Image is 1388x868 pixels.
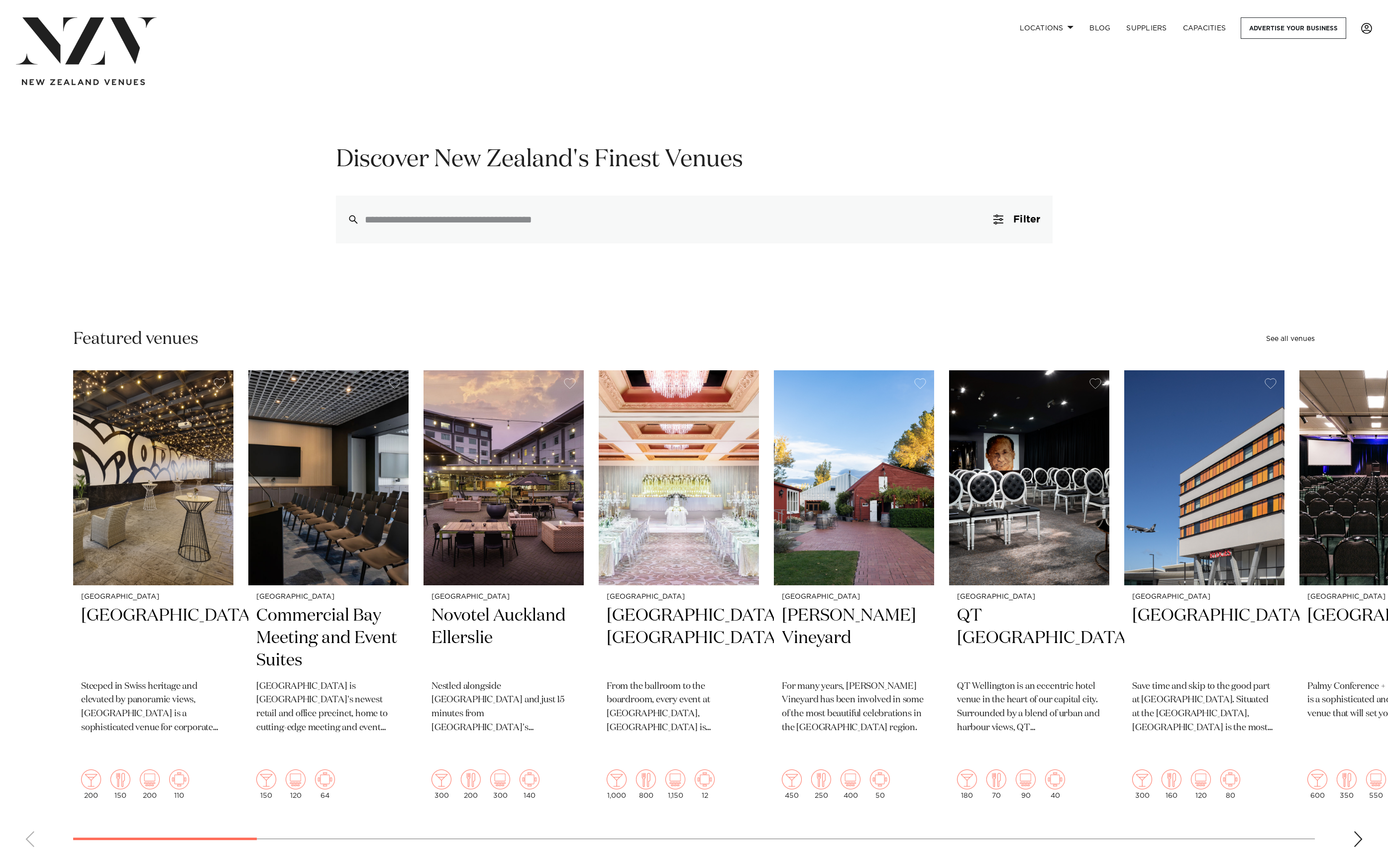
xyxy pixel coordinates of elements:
[1266,335,1315,342] a: See all venues
[286,769,306,799] div: 120
[607,593,751,601] small: [GEOGRAPHIC_DATA]
[256,769,276,799] div: 150
[811,769,831,799] div: 250
[1220,769,1240,789] img: meeting.png
[1124,370,1284,807] a: [GEOGRAPHIC_DATA] [GEOGRAPHIC_DATA] Save time and skip to the good part at [GEOGRAPHIC_DATA]. Sit...
[607,680,751,736] p: From the ballroom to the boardroom, every event at [GEOGRAPHIC_DATA], [GEOGRAPHIC_DATA] is distin...
[811,769,831,789] img: dining.png
[981,196,1052,243] button: Filter
[665,769,685,789] img: theatre.png
[949,370,1109,807] swiper-slide: 6 / 48
[256,593,401,601] small: [GEOGRAPHIC_DATA]
[110,769,130,799] div: 150
[81,593,225,601] small: [GEOGRAPHIC_DATA]
[431,769,451,799] div: 300
[949,370,1109,807] a: [GEOGRAPHIC_DATA] QT [GEOGRAPHIC_DATA] QT Wellington is an eccentric hotel venue in the heart of ...
[73,370,233,807] swiper-slide: 1 / 48
[957,593,1101,601] small: [GEOGRAPHIC_DATA]
[782,769,802,789] img: cocktail.png
[1162,769,1181,799] div: 160
[431,605,576,672] h2: Novotel Auckland Ellerslie
[286,769,306,789] img: theatre.png
[169,769,189,799] div: 110
[1045,769,1065,799] div: 40
[256,769,276,789] img: cocktail.png
[1132,680,1277,736] p: Save time and skip to the good part at [GEOGRAPHIC_DATA]. Situated at the [GEOGRAPHIC_DATA], [GEO...
[1013,215,1040,224] span: Filter
[490,769,510,789] img: theatre.png
[256,680,401,736] p: [GEOGRAPHIC_DATA] is [GEOGRAPHIC_DATA]'s newest retail and office precinct, home to cutting-edge ...
[431,680,576,736] p: Nestled alongside [GEOGRAPHIC_DATA] and just 15 minutes from [GEOGRAPHIC_DATA]'s [GEOGRAPHIC_DATA...
[1045,769,1065,789] img: meeting.png
[957,605,1101,672] h2: QT [GEOGRAPHIC_DATA]
[315,769,335,799] div: 64
[1012,17,1081,39] a: Locations
[607,769,627,789] img: cocktail.png
[81,769,101,789] img: cocktail.png
[1016,769,1036,799] div: 90
[520,769,539,789] img: meeting.png
[1175,17,1234,39] a: Capacities
[256,605,401,672] h2: Commercial Bay Meeting and Event Suites
[1132,593,1277,601] small: [GEOGRAPHIC_DATA]
[315,769,335,789] img: meeting.png
[841,769,860,789] img: theatre.png
[774,370,934,807] a: [GEOGRAPHIC_DATA] [PERSON_NAME] Vineyard For many years, [PERSON_NAME] Vineyard has been involved...
[431,769,451,789] img: cocktail.png
[22,79,145,86] img: new-zealand-venues-text.png
[1162,769,1181,789] img: dining.png
[1366,769,1386,799] div: 550
[870,769,890,799] div: 50
[81,769,101,799] div: 200
[1132,769,1152,799] div: 300
[461,769,481,789] img: dining.png
[73,370,233,807] a: [GEOGRAPHIC_DATA] [GEOGRAPHIC_DATA] Steeped in Swiss heritage and elevated by panoramic views, [G...
[1081,17,1118,39] a: BLOG
[957,769,977,789] img: cocktail.png
[1307,769,1327,799] div: 600
[490,769,510,799] div: 300
[841,769,860,799] div: 400
[782,680,926,736] p: For many years, [PERSON_NAME] Vineyard has been involved in some of the most beautiful celebratio...
[599,370,759,807] swiper-slide: 4 / 48
[336,144,1053,176] h1: Discover New Zealand's Finest Venues
[695,769,715,789] img: meeting.png
[607,769,627,799] div: 1,000
[1016,769,1036,789] img: theatre.png
[73,328,199,350] h2: Featured venues
[782,605,926,672] h2: [PERSON_NAME] Vineyard
[16,17,157,65] img: nzv-logo.png
[248,370,409,807] swiper-slide: 2 / 48
[461,769,481,799] div: 200
[599,370,759,807] a: [GEOGRAPHIC_DATA] [GEOGRAPHIC_DATA], [GEOGRAPHIC_DATA] From the ballroom to the boardroom, every ...
[782,593,926,601] small: [GEOGRAPHIC_DATA]
[248,370,409,807] a: [GEOGRAPHIC_DATA] Commercial Bay Meeting and Event Suites [GEOGRAPHIC_DATA] is [GEOGRAPHIC_DATA]'...
[1118,17,1174,39] a: SUPPLIERS
[636,769,656,789] img: dining.png
[520,769,539,799] div: 140
[695,769,715,799] div: 12
[774,370,934,807] swiper-slide: 5 / 48
[1337,769,1357,789] img: dining.png
[957,769,977,799] div: 180
[81,605,225,672] h2: [GEOGRAPHIC_DATA]
[1132,605,1277,672] h2: [GEOGRAPHIC_DATA]
[140,769,160,799] div: 200
[1220,769,1240,799] div: 80
[1366,769,1386,789] img: theatre.png
[424,370,584,807] swiper-slide: 3 / 48
[1132,769,1152,789] img: cocktail.png
[665,769,685,799] div: 1,150
[986,769,1006,799] div: 70
[636,769,656,799] div: 800
[424,370,584,807] a: [GEOGRAPHIC_DATA] Novotel Auckland Ellerslie Nestled alongside [GEOGRAPHIC_DATA] and just 15 minu...
[1124,370,1284,807] swiper-slide: 7 / 48
[1241,17,1346,39] a: Advertise your business
[1337,769,1357,799] div: 350
[140,769,160,789] img: theatre.png
[1307,769,1327,789] img: cocktail.png
[782,769,802,799] div: 450
[1191,769,1211,789] img: theatre.png
[986,769,1006,789] img: dining.png
[607,605,751,672] h2: [GEOGRAPHIC_DATA], [GEOGRAPHIC_DATA]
